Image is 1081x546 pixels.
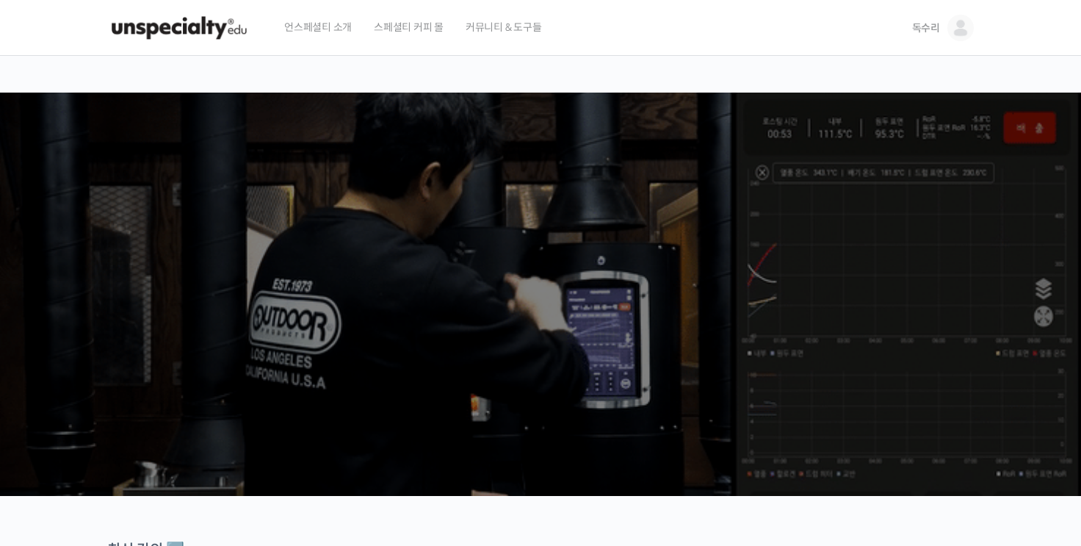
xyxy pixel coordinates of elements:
[15,306,1066,326] p: 시간과 장소에 구애받지 않고, 검증된 커리큘럼으로
[912,21,940,35] span: 독수리
[15,225,1066,299] p: [PERSON_NAME]을 다하는 당신을 위해, 최고와 함께 만든 커피 클래스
